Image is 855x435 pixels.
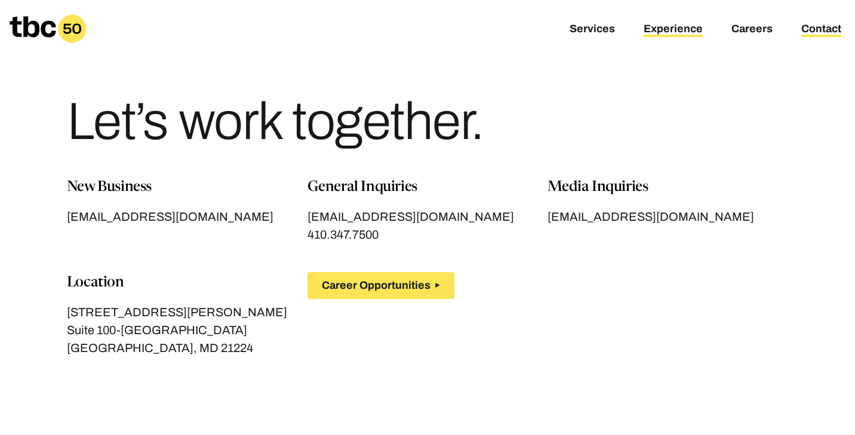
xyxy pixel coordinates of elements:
[731,23,773,37] a: Careers
[67,339,307,357] p: [GEOGRAPHIC_DATA], MD 21224
[570,23,615,37] a: Services
[801,23,841,37] a: Contact
[67,303,307,321] p: [STREET_ADDRESS][PERSON_NAME]
[67,272,307,294] p: Location
[322,279,430,292] span: Career Opportunities
[10,14,87,43] a: Homepage
[548,210,754,226] span: [EMAIL_ADDRESS][DOMAIN_NAME]
[307,228,379,243] span: 410.347.7500
[67,321,307,339] p: Suite 100-[GEOGRAPHIC_DATA]
[67,95,484,148] h1: Let’s work together.
[307,177,548,198] p: General Inquiries
[644,23,703,37] a: Experience
[307,210,514,226] span: [EMAIL_ADDRESS][DOMAIN_NAME]
[67,177,307,198] p: New Business
[548,208,788,226] a: [EMAIL_ADDRESS][DOMAIN_NAME]
[67,208,307,226] a: [EMAIL_ADDRESS][DOMAIN_NAME]
[307,208,548,226] a: [EMAIL_ADDRESS][DOMAIN_NAME]
[307,272,454,299] button: Career Opportunities
[67,210,273,226] span: [EMAIL_ADDRESS][DOMAIN_NAME]
[548,177,788,198] p: Media Inquiries
[307,226,379,243] a: 410.347.7500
